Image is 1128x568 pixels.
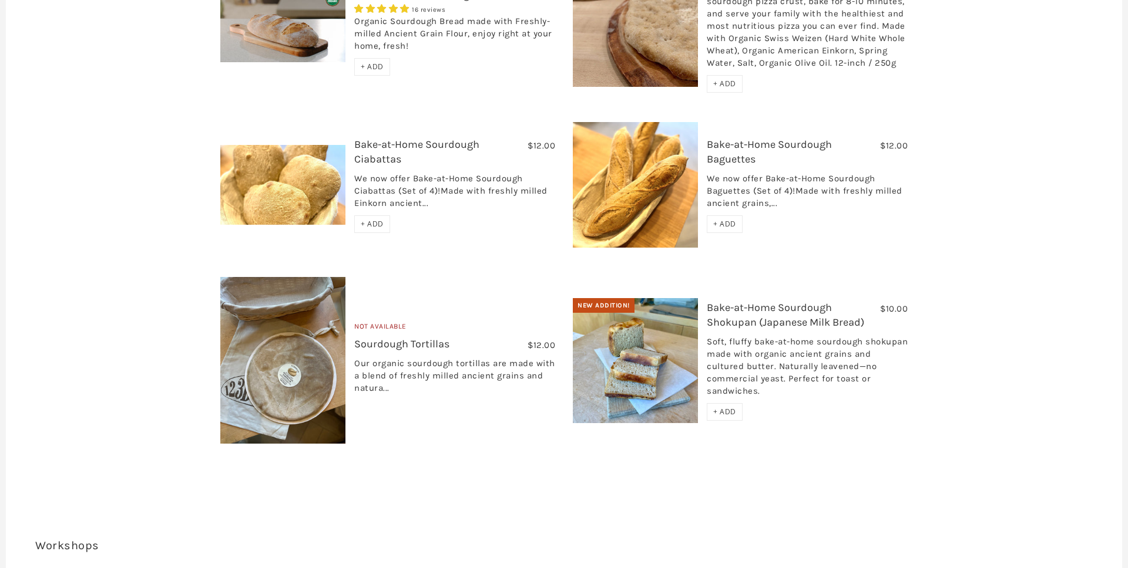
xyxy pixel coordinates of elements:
div: We now offer Bake-at-Home Sourdough Ciabattas (Set of 4)!Made with freshly milled Einkorn ancient... [354,173,555,215]
span: 4.75 stars [354,4,412,14]
div: + ADD [707,403,743,421]
div: New Addition! [573,298,634,313]
span: $12.00 [528,140,555,151]
span: 16 reviews [412,6,445,13]
span: $12.00 [880,140,908,151]
img: Bake-at-Home Sourdough Ciabattas [220,145,345,225]
div: Our organic sourdough tortillas are made with a blend of freshly milled ancient grains and natura... [354,357,555,400]
img: Bake-at-Home Sourdough Baguettes [573,122,698,248]
span: + ADD [361,62,384,72]
div: + ADD [354,215,390,233]
span: + ADD [361,219,384,229]
img: Sourdough Tortillas [220,277,345,444]
a: Bake-at-Home Sourdough Shokupan (Japanese Milk Bread) [707,301,864,329]
a: Sourdough Tortillas [354,337,449,350]
div: + ADD [707,215,743,233]
a: Bake-at-Home Sourdough Baguettes [707,138,832,165]
a: Workshops [35,539,99,552]
div: Not Available [354,321,555,337]
img: Bake-at-Home Sourdough Shokupan (Japanese Milk Bread) [573,298,698,424]
div: Organic Sourdough Bread made with Freshly-milled Ancient Grain Flour, enjoy right at your home, f... [354,15,555,58]
span: + ADD [713,219,736,229]
span: + ADD [713,79,736,89]
span: + ADD [713,407,736,417]
div: We now offer Bake-at-Home Sourdough Baguettes (Set of 4)!Made with freshly milled ancient grains,... [707,173,908,215]
div: Soft, fluffy bake-at-home sourdough shokupan made with organic ancient grains and cultured butter... [707,336,908,403]
span: $10.00 [880,303,908,314]
div: + ADD [354,58,390,76]
a: Bake-at-Home Sourdough Ciabattas [354,138,479,165]
span: $12.00 [528,340,555,350]
div: + ADD [707,75,743,93]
